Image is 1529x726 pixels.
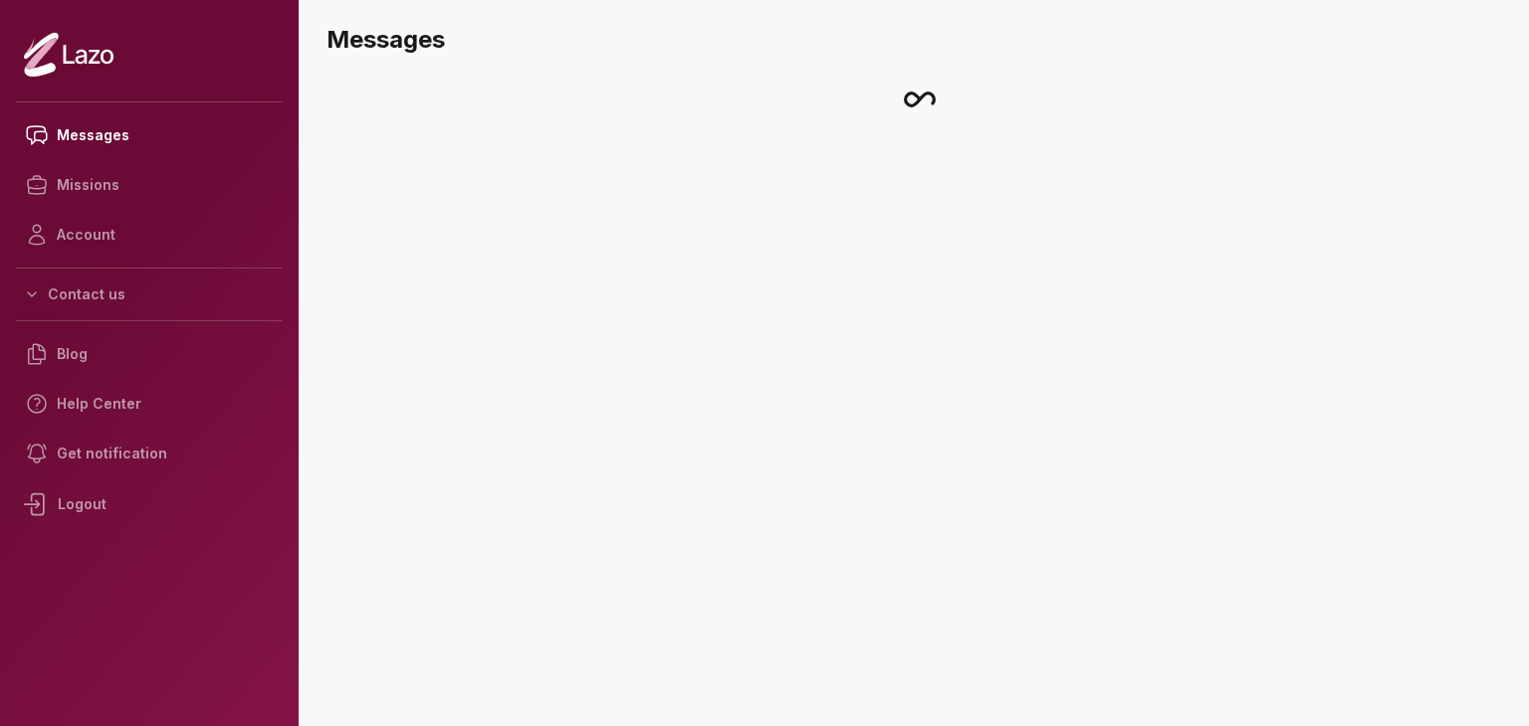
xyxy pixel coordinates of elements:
[16,110,283,160] a: Messages
[16,329,283,379] a: Blog
[16,160,283,210] a: Missions
[16,379,283,429] a: Help Center
[327,24,1513,56] h3: Messages
[16,276,283,312] button: Contact us
[16,210,283,260] a: Account
[16,429,283,478] a: Get notification
[16,478,283,530] div: Logout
